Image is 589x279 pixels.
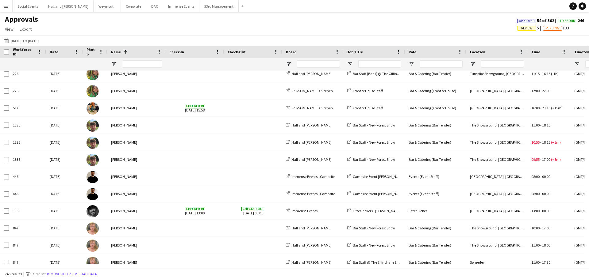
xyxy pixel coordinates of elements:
img: James Carrington [87,154,99,166]
img: James Carrington [87,137,99,149]
div: 1336 [9,151,46,168]
span: 18:15 [542,140,550,145]
span: 09:55 [531,157,540,162]
span: 22:00 [542,89,550,93]
a: Bar Staff @ The Ellingham Show [347,260,403,265]
div: [PERSON_NAME] [107,100,166,116]
span: 17:00 [542,157,550,162]
div: Bar & Catering (Bar Tender) [405,65,466,82]
span: 11:15 [531,71,540,76]
button: Immense Events [163,0,199,12]
div: 847 [9,237,46,254]
span: Pending [546,26,559,30]
span: 1 filter set [30,272,46,276]
div: 1360 [9,202,46,219]
div: Bar & Catering (Bar Tender) [405,134,466,151]
img: James Killick [87,171,99,183]
a: Campsite Event [PERSON_NAME] - Jurassic Fields Festival [347,174,442,179]
span: Hall and [PERSON_NAME] [291,260,332,265]
span: Role [409,50,416,54]
input: Board Filter Input [297,60,340,68]
span: 11:00 [531,260,540,265]
a: Hall and [PERSON_NAME] [286,140,332,145]
span: 16:00 [531,106,540,110]
div: Bar & Catering (Bar Tender) [405,151,466,168]
span: Review [521,26,532,30]
div: [DATE] [46,237,83,254]
button: Corporate [121,0,146,12]
a: Bar Staff - New Forest Show [347,243,395,247]
div: [DATE] [46,117,83,134]
span: Location [470,50,485,54]
div: [GEOGRAPHIC_DATA], [GEOGRAPHIC_DATA] [466,100,528,116]
button: Hall and [PERSON_NAME] [43,0,94,12]
a: Bar Staff - New Forest Show [347,157,395,162]
a: Litter Pickers - [PERSON_NAME] Harbour Festival [347,209,428,213]
span: Litter Pickers - [PERSON_NAME] Harbour Festival [353,209,428,213]
span: Hall and [PERSON_NAME] [291,123,332,127]
span: Checked-in [185,207,205,211]
span: [DATE] 00:01 [228,202,279,219]
span: - [540,260,541,265]
span: Bar Staff - New Forest Show [353,157,395,162]
span: 10:00 [531,226,540,230]
a: Immense Events - Campsite [286,191,335,196]
span: 17:00 [542,226,550,230]
a: Hall and [PERSON_NAME] [286,226,332,230]
span: Hall and [PERSON_NAME] [291,71,332,76]
img: Isobel Haskell [87,102,99,115]
a: Hall and [PERSON_NAME] [286,157,332,162]
div: Bar & Catering (Bar Tender) [405,117,466,134]
span: 18:15 [542,123,550,127]
span: 08:00 [531,174,540,179]
div: The Showground, [GEOGRAPHIC_DATA] [466,134,528,151]
div: [DATE] [46,100,83,116]
div: [PERSON_NAME] [107,202,166,219]
div: [DATE] [46,65,83,82]
a: [PERSON_NAME]'s Kitchen [286,89,333,93]
span: Job Title [347,50,363,54]
div: [PERSON_NAME] [107,254,166,271]
button: Social Events [13,0,43,12]
div: 847 [9,254,46,271]
span: 133 [543,25,569,31]
span: - [540,174,541,179]
div: The Showground, [GEOGRAPHIC_DATA] [466,220,528,236]
button: Open Filter Menu [347,61,353,67]
span: Date [50,50,58,54]
div: [DATE] [46,220,83,236]
img: Isabelle Bland [87,85,99,97]
div: 226 [9,82,46,99]
div: 446 [9,185,46,202]
span: - [540,140,541,145]
span: Name [111,50,121,54]
span: - [540,123,541,127]
div: [PERSON_NAME] [107,168,166,185]
span: 16:15 [542,71,550,76]
span: 00:00 [542,209,550,213]
span: Time [531,50,540,54]
span: Check-Out [228,50,246,54]
span: 5 [517,25,543,31]
div: Bar & Catering (Bar Tender) [405,254,466,271]
a: Hall and [PERSON_NAME] [286,71,332,76]
div: [PERSON_NAME] [107,134,166,151]
input: Job Title Filter Input [358,60,401,68]
span: Check-In [169,50,184,54]
span: Checked-out [241,207,265,211]
div: Bar & Catering (Front of House) [405,100,466,116]
button: Open Filter Menu [470,61,475,67]
img: Jane Binyon [87,222,99,235]
span: Export [20,26,32,32]
span: (+15m) [551,106,563,110]
div: 847 [9,220,46,236]
div: 1336 [9,134,46,151]
div: Bar & Catering (Front of House) [405,82,466,99]
div: [DATE] [46,134,83,151]
span: Front of House Staff [353,89,383,93]
span: 00:00 [542,174,550,179]
button: [DATE] to [DATE] [2,37,40,44]
div: Bar & Catering (Bar Tender) [405,237,466,254]
button: Open Filter Menu [574,61,580,67]
span: 11:00 [531,243,540,247]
